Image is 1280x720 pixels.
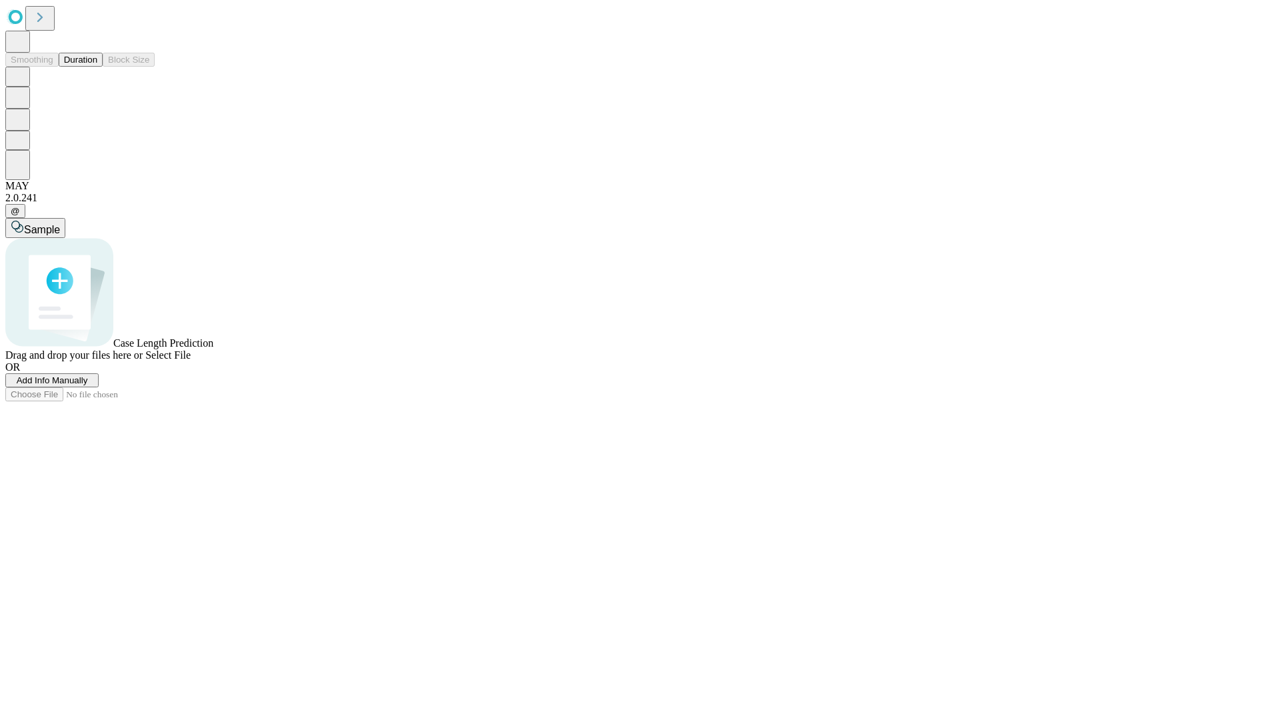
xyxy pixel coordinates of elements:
[113,337,213,349] span: Case Length Prediction
[5,192,1275,204] div: 2.0.241
[103,53,155,67] button: Block Size
[5,361,20,373] span: OR
[5,349,143,361] span: Drag and drop your files here or
[145,349,191,361] span: Select File
[5,373,99,387] button: Add Info Manually
[5,53,59,67] button: Smoothing
[5,204,25,218] button: @
[11,206,20,216] span: @
[5,180,1275,192] div: MAY
[17,375,88,385] span: Add Info Manually
[59,53,103,67] button: Duration
[24,224,60,235] span: Sample
[5,218,65,238] button: Sample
